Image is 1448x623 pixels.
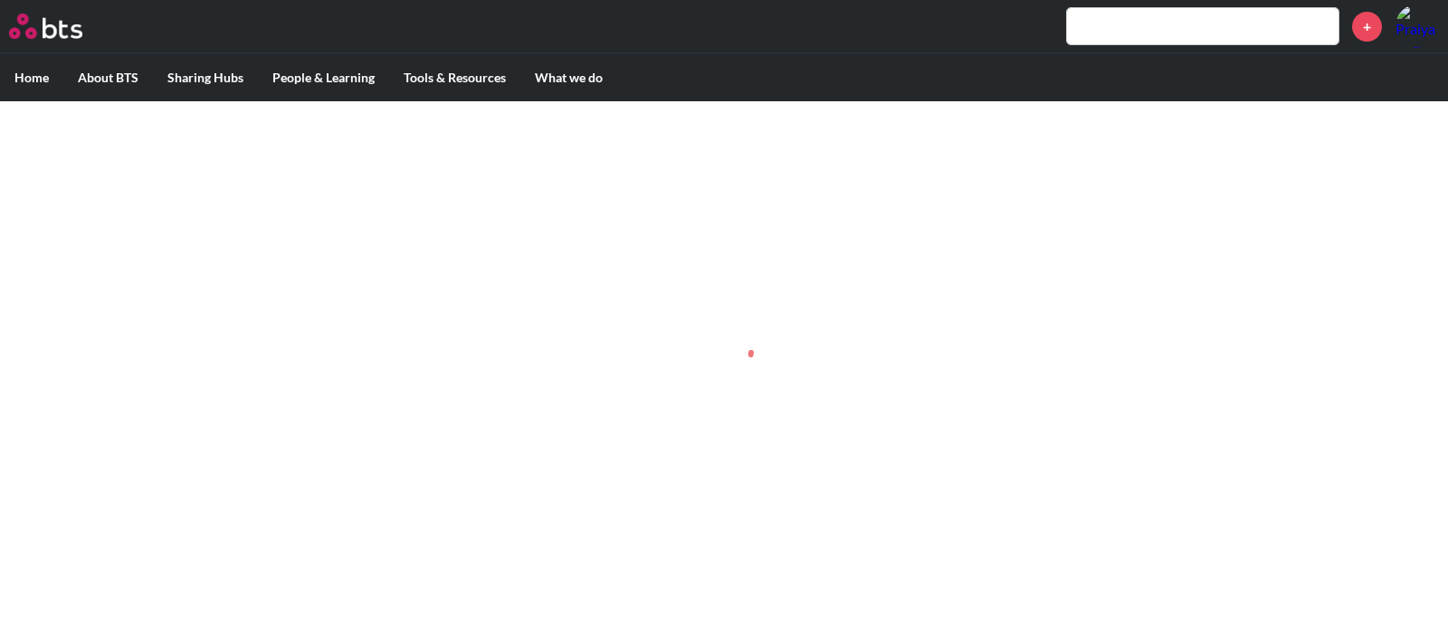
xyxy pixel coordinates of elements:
[9,14,82,39] img: BTS Logo
[258,54,389,101] label: People & Learning
[1396,5,1439,48] img: Praiya Thawornwattanaphol
[389,54,520,101] label: Tools & Resources
[9,14,116,39] a: Go home
[1396,5,1439,48] a: Profile
[63,54,153,101] label: About BTS
[520,54,617,101] label: What we do
[153,54,258,101] label: Sharing Hubs
[1352,12,1382,42] a: +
